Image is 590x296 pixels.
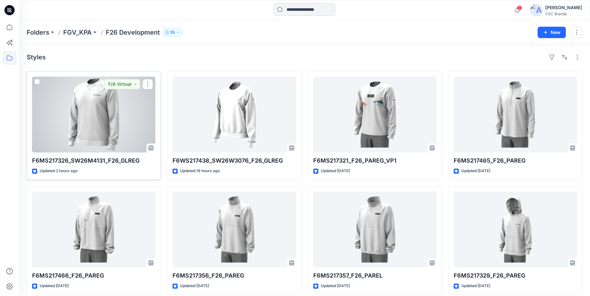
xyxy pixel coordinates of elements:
a: F6MS217329_F26_PAREG [454,192,577,267]
p: F26 Development [106,28,160,37]
a: F6MS217357_F26_PAREL [313,192,437,267]
a: Folders [27,28,49,37]
p: Updated 19 hours ago [180,168,220,174]
span: 3 [517,5,522,10]
p: Updated [DATE] [461,283,490,289]
h4: Styles [27,53,46,61]
p: Updated [DATE] [40,283,69,289]
p: F6MS217356_F26_PAREG [173,271,296,280]
p: F6MS217357_F26_PAREL [313,271,437,280]
a: F6MS217321_F26_PAREG_VP1 [313,77,437,152]
p: Updated [DATE] [321,283,350,289]
p: F6WS217438_SW26W3076_F26_GLREG [173,156,296,165]
a: F6MS217465_F26_PAREG [454,77,577,152]
p: F6MS217321_F26_PAREG_VP1 [313,156,437,165]
img: avatar [530,4,543,17]
a: F6MS217466_F26_PAREG [32,192,155,267]
p: F6MS217466_F26_PAREG [32,271,155,280]
button: 55 [162,28,183,37]
a: F6WS217438_SW26W3076_F26_GLREG [173,77,296,152]
p: Updated [DATE] [461,168,490,174]
p: F6MS217465_F26_PAREG [454,156,577,165]
div: [PERSON_NAME] [545,4,582,11]
a: F6MS217356_F26_PAREG [173,192,296,267]
p: Updated 2 hours ago [40,168,78,174]
div: CSC Brands [545,11,582,16]
button: New [538,27,566,38]
p: 55 [170,29,175,36]
p: Updated [DATE] [180,283,209,289]
p: F6MS217329_F26_PAREG [454,271,577,280]
p: F6MS217326_SW26M4131_F26_GLREG [32,156,155,165]
a: F6MS217326_SW26M4131_F26_GLREG [32,77,155,152]
a: FGV_KPA [63,28,92,37]
p: Updated [DATE] [321,168,350,174]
